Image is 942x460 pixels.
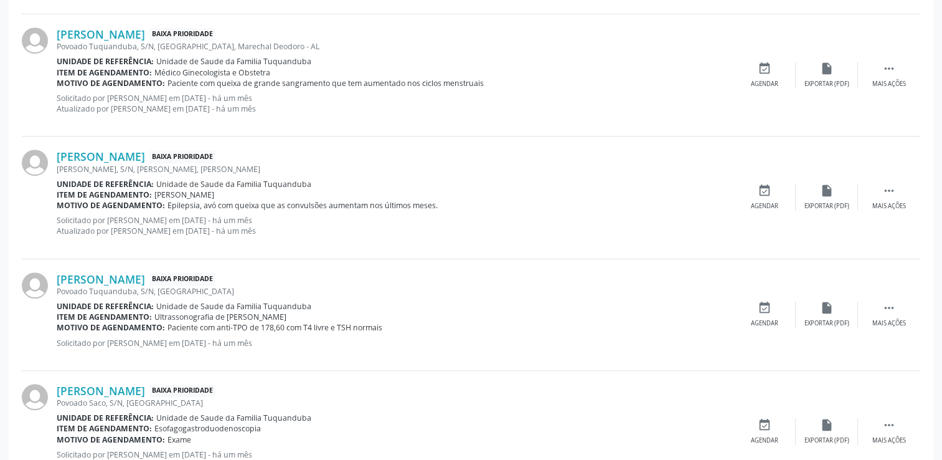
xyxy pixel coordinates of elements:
[57,78,165,89] b: Motivo de agendamento:
[57,272,145,286] a: [PERSON_NAME]
[57,93,733,114] p: Solicitado por [PERSON_NAME] em [DATE] - há um mês Atualizado por [PERSON_NAME] em [DATE] - há um...
[751,80,778,89] div: Agendar
[167,78,484,89] span: Paciente com queixa de grande sangramento que tem aumentado nos ciclos menstruais
[149,28,215,41] span: Baixa Prioridade
[57,434,165,445] b: Motivo de agendamento:
[872,319,906,328] div: Mais ações
[820,62,834,75] i: insert_drive_file
[22,384,48,410] img: img
[882,184,896,198] i: 
[167,200,438,211] span: Epilepsia, avó com queixa que as convulsões aumentam nos últimos meses.
[57,322,165,333] b: Motivo de agendamento:
[57,338,733,348] p: Solicitado por [PERSON_NAME] em [DATE] - há um mês
[154,67,270,78] span: Médico Ginecologista e Obstetra
[872,436,906,445] div: Mais ações
[57,286,733,297] div: Povoado Tuquanduba, S/N, [GEOGRAPHIC_DATA]
[57,67,152,78] b: Item de agendamento:
[820,184,834,198] i: insert_drive_file
[758,62,771,75] i: event_available
[57,384,145,398] a: [PERSON_NAME]
[882,301,896,315] i: 
[57,215,733,236] p: Solicitado por [PERSON_NAME] em [DATE] - há um mês Atualizado por [PERSON_NAME] em [DATE] - há um...
[758,301,771,315] i: event_available
[804,80,849,89] div: Exportar (PDF)
[22,27,48,54] img: img
[154,423,261,434] span: Esofagogastroduodenoscopia
[804,319,849,328] div: Exportar (PDF)
[57,189,152,200] b: Item de agendamento:
[872,80,906,89] div: Mais ações
[882,418,896,432] i: 
[758,418,771,432] i: event_available
[57,301,154,312] b: Unidade de referência:
[804,436,849,445] div: Exportar (PDF)
[57,413,154,423] b: Unidade de referência:
[156,56,311,67] span: Unidade de Saude da Familia Tuquanduba
[57,41,733,52] div: Povoado Tuquanduba, S/N, [GEOGRAPHIC_DATA], Marechal Deodoro - AL
[167,434,191,445] span: Exame
[156,179,311,189] span: Unidade de Saude da Familia Tuquanduba
[57,27,145,41] a: [PERSON_NAME]
[57,398,733,408] div: Povoado Saco, S/N, [GEOGRAPHIC_DATA]
[156,413,311,423] span: Unidade de Saude da Familia Tuquanduba
[882,62,896,75] i: 
[154,189,214,200] span: [PERSON_NAME]
[149,385,215,398] span: Baixa Prioridade
[57,179,154,189] b: Unidade de referência:
[57,164,733,175] div: [PERSON_NAME], S/N, [PERSON_NAME], [PERSON_NAME]
[22,150,48,176] img: img
[154,312,286,322] span: Ultrassonografia de [PERSON_NAME]
[758,184,771,198] i: event_available
[57,150,145,163] a: [PERSON_NAME]
[149,150,215,163] span: Baixa Prioridade
[751,319,778,328] div: Agendar
[156,301,311,312] span: Unidade de Saude da Familia Tuquanduba
[149,272,215,285] span: Baixa Prioridade
[22,272,48,299] img: img
[820,418,834,432] i: insert_drive_file
[57,312,152,322] b: Item de agendamento:
[820,301,834,315] i: insert_drive_file
[57,200,165,211] b: Motivo de agendamento:
[167,322,382,333] span: Paciente com anti-TPO de 178,60 com T4 livre e TSH normais
[804,202,849,211] div: Exportar (PDF)
[751,436,778,445] div: Agendar
[57,423,152,434] b: Item de agendamento:
[751,202,778,211] div: Agendar
[57,56,154,67] b: Unidade de referência:
[872,202,906,211] div: Mais ações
